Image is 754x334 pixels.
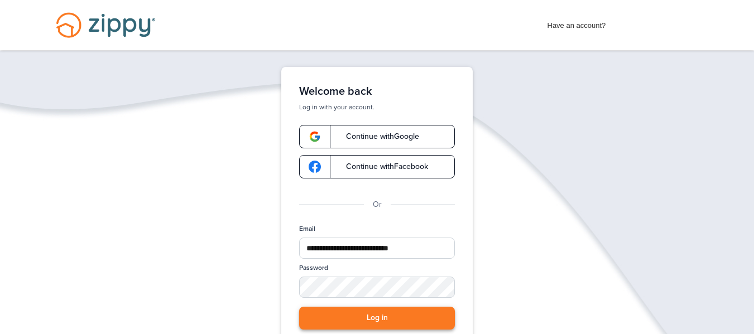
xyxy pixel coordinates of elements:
label: Password [299,263,328,273]
img: google-logo [309,130,321,143]
label: Email [299,224,315,234]
input: Password [299,277,455,298]
a: google-logoContinue withGoogle [299,125,455,148]
button: Log in [299,307,455,330]
input: Email [299,238,455,259]
img: google-logo [309,161,321,173]
p: Log in with your account. [299,103,455,112]
h1: Welcome back [299,85,455,98]
span: Continue with Facebook [335,163,428,171]
p: Or [373,199,382,211]
span: Have an account? [548,14,606,32]
a: google-logoContinue withFacebook [299,155,455,178]
span: Continue with Google [335,133,419,141]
